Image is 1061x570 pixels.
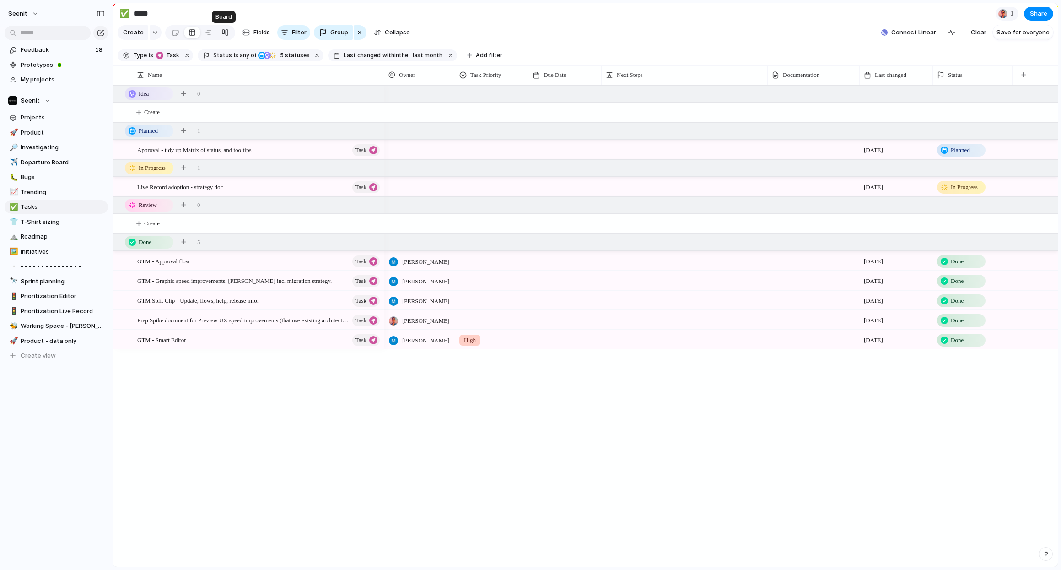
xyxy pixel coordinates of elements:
[212,11,236,23] div: Board
[382,51,408,60] span: within the
[10,127,16,138] div: 🚀
[330,28,348,37] span: Group
[5,304,108,318] a: 🚦Prioritization Live Record
[5,245,108,259] div: 🖼️Initiatives
[413,51,442,60] span: last month
[8,158,17,167] button: ✈️
[133,51,147,60] span: Type
[370,25,414,40] button: Collapse
[148,71,162,80] span: Name
[951,257,964,266] span: Done
[21,247,105,256] span: Initiatives
[470,71,501,80] span: Task Priority
[8,292,17,301] button: 🚦
[213,51,232,60] span: Status
[5,156,108,169] div: ✈️Departure Board
[5,334,108,348] div: 🚀Product - data only
[5,260,108,273] div: ▫️- - - - - - - - - - - - - - -
[355,294,366,307] span: Task
[10,187,16,197] div: 📈
[4,6,43,21] button: Seenit
[352,181,380,193] button: Task
[464,336,476,345] span: High
[21,173,105,182] span: Bugs
[21,188,105,197] span: Trending
[154,50,181,60] button: Task
[21,60,105,70] span: Prototypes
[5,215,108,229] div: 👕T-Shirt sizing
[5,43,108,57] a: Feedback18
[355,314,366,327] span: Task
[996,28,1050,37] span: Save for everyone
[292,28,307,37] span: Filter
[10,321,16,331] div: 🐝
[5,275,108,288] div: 🔭Sprint planning
[277,25,310,40] button: Filter
[5,126,108,140] div: 🚀Product
[10,217,16,227] div: 👕
[355,144,366,157] span: Task
[385,28,410,37] span: Collapse
[951,336,964,345] span: Done
[352,315,380,326] button: Task
[95,45,104,54] span: 18
[8,247,17,256] button: 🖼️
[875,71,906,80] span: Last changed
[352,255,380,267] button: Task
[8,307,17,316] button: 🚦
[10,142,16,153] div: 🔎
[864,257,883,266] span: [DATE]
[137,315,350,325] span: Prep Spike document for Preview UX speed improvements (that use existing architecture)
[149,51,153,60] span: is
[5,141,108,154] div: 🔎Investigating
[21,113,105,122] span: Projects
[967,25,990,40] button: Clear
[21,351,56,360] span: Create view
[238,51,256,60] span: any of
[355,181,366,194] span: Task
[144,108,160,117] span: Create
[137,334,186,345] span: GTM - Smart Editor
[5,170,108,184] a: 🐛Bugs
[21,96,40,105] span: Seenit
[864,296,883,305] span: [DATE]
[8,337,17,346] button: 🚀
[8,9,27,18] span: Seenit
[8,143,17,152] button: 🔎
[864,336,883,345] span: [DATE]
[232,50,258,60] button: isany of
[21,202,105,212] span: Tasks
[352,295,380,307] button: Task
[21,217,105,227] span: T-Shirt sizing
[21,321,105,331] span: Working Space - [PERSON_NAME]
[119,7,129,20] div: ✅
[21,143,105,152] span: Investigating
[8,262,17,271] button: ▫️
[197,126,200,136] span: 1
[197,201,200,210] span: 0
[878,26,940,39] button: Connect Linear
[5,94,108,108] button: Seenit
[10,306,16,316] div: 🚦
[10,232,16,242] div: ⛰️
[5,230,108,244] a: ⛰️Roadmap
[21,292,105,301] span: Prioritization Editor
[8,321,17,331] button: 🐝
[5,73,108,87] a: My projects
[21,337,105,346] span: Product - data only
[21,128,105,137] span: Product
[8,188,17,197] button: 📈
[399,71,415,80] span: Owner
[118,25,148,40] button: Create
[8,173,17,182] button: 🐛
[951,146,970,155] span: Planned
[1010,9,1017,18] span: 1
[864,316,883,325] span: [DATE]
[139,126,158,136] span: Planned
[402,297,449,306] span: [PERSON_NAME]
[544,71,566,80] span: Due Date
[476,51,502,60] span: Add filter
[864,277,883,286] span: [DATE]
[783,71,819,80] span: Documentation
